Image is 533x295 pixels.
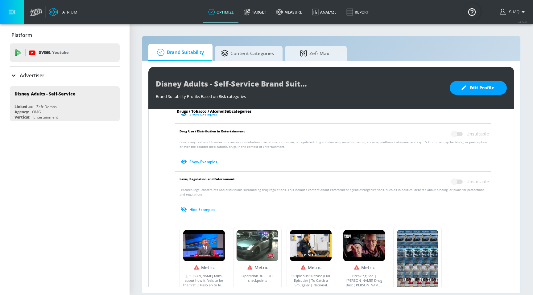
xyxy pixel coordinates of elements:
[341,1,374,23] a: Report
[450,81,507,95] button: Edit Profile
[11,32,32,38] p: Platform
[33,115,58,120] div: Entertainment
[193,264,200,270] i: Unsuitable
[180,109,220,119] button: Show Examples
[60,9,77,15] div: Atrium
[203,1,239,23] a: optimize
[183,273,225,287] a: [PERSON_NAME] talks about how it feels to be the first El Paso an to lead the DEA's El Paso Division
[201,265,215,270] span: Metric
[39,49,68,56] p: DV360:
[14,91,76,97] div: Disney Adults - Self-Service
[300,264,306,270] i: Unsuitable
[463,3,481,20] button: Open Resource Center
[10,26,120,44] div: Platform
[14,109,29,115] div: Agency:
[239,1,271,23] a: Target
[14,104,33,109] div: Linked as:
[361,265,375,270] span: Metric
[172,109,494,114] div: Drugs / Tobacco / Alcohol Subcategories
[10,86,120,121] div: Disney Adults - Self-ServiceLinked as:Zefr DemosAgency:OMGVertical:Entertainment
[466,179,489,185] span: Unsuitable
[49,7,77,17] a: Atrium
[518,20,527,24] span: v 4.24.0
[32,109,41,115] div: OMG
[20,72,44,79] p: Advertiser
[291,46,338,61] span: Zefr Max
[353,264,360,270] i: Unsuitable
[183,230,225,261] img: video-thumbnail
[180,140,489,167] p: Covers any real world context of creation, distribution, use, abuse, or misuse, of regulated drug...
[10,67,120,84] div: Advertiser
[10,43,120,62] div: DV360: Youtube
[155,45,204,60] span: Brand Suitability
[506,10,519,14] span: login as: shaquille.huang@zefr.com
[180,157,220,167] button: Show Examples
[156,91,444,99] div: Brand Suitability Profile: Based on Risk categories
[271,1,307,23] a: measure
[500,8,527,16] button: Shaq
[237,230,278,261] img: video-thumbnail
[36,104,57,109] div: Zefr Demos
[180,188,489,215] p: Features legal constraints and discussions surrounding drug regulations. This includes content ab...
[14,115,30,120] div: Vertical:
[290,273,332,287] a: Suspicious Suitcase (Full Episode) | To Catch a Smuggler | National Geographic
[343,273,385,287] a: Breaking Bad | [PERSON_NAME] Drug Bust ([PERSON_NAME], [PERSON_NAME])
[308,265,321,270] span: Metric
[307,1,341,23] a: Analyze
[221,46,274,61] span: Content Categories
[237,273,278,283] a: Operation 3D -- DUI checkpoints
[343,230,385,261] img: video-thumbnail
[254,265,268,270] span: Metric
[247,264,253,270] i: Unsuitable
[180,204,218,215] button: Hide Examples
[180,176,235,188] span: Laws, Regulation and Enforcement
[466,131,489,137] span: Unsuitable
[290,230,332,261] img: video-thumbnail
[52,49,68,56] p: Youtube
[180,128,245,140] span: Drug Use / Distribution in Entertainment
[462,84,494,92] span: Edit Profile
